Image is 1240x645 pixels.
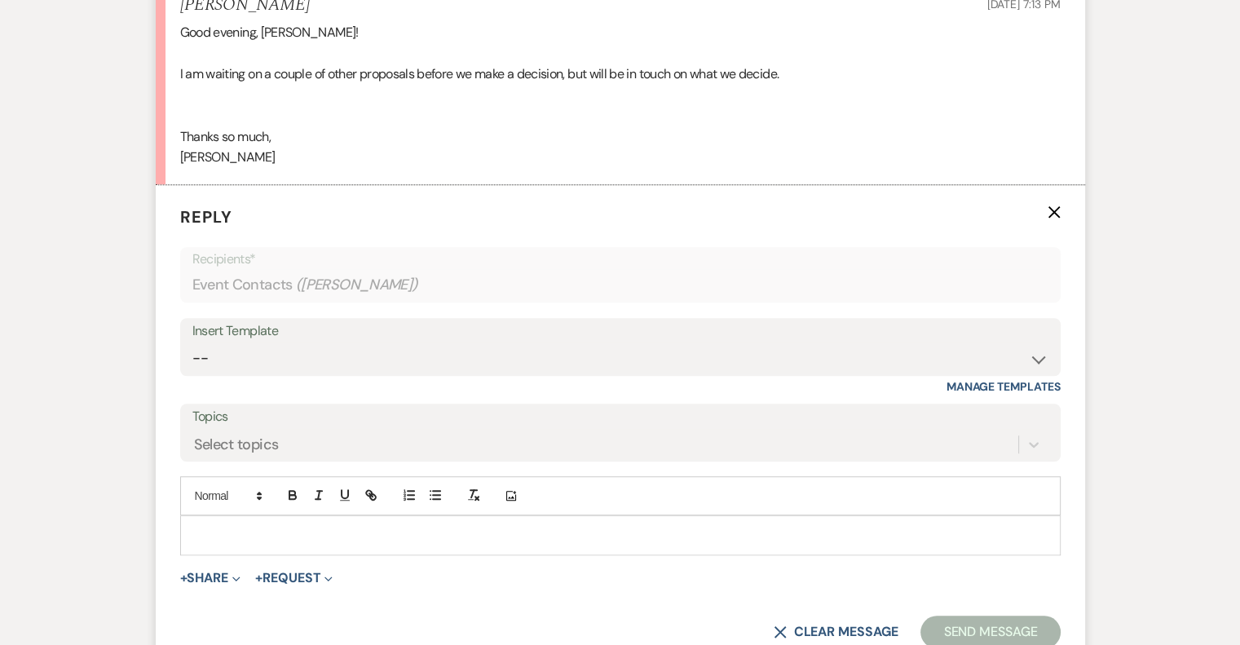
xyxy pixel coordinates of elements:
[255,572,263,585] span: +
[947,379,1061,394] a: Manage Templates
[180,572,188,585] span: +
[296,274,418,296] span: ( [PERSON_NAME] )
[180,147,1061,168] p: [PERSON_NAME]
[180,22,1061,43] p: Good evening, [PERSON_NAME]!
[192,249,1048,270] p: Recipients*
[180,126,1061,148] p: Thanks so much,
[192,320,1048,343] div: Insert Template
[180,206,232,228] span: Reply
[192,405,1048,429] label: Topics
[194,434,279,456] div: Select topics
[255,572,333,585] button: Request
[180,572,241,585] button: Share
[180,64,1061,85] p: I am waiting on a couple of other proposals before we make a decision, but will be in touch on wh...
[774,625,898,638] button: Clear message
[192,269,1048,301] div: Event Contacts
